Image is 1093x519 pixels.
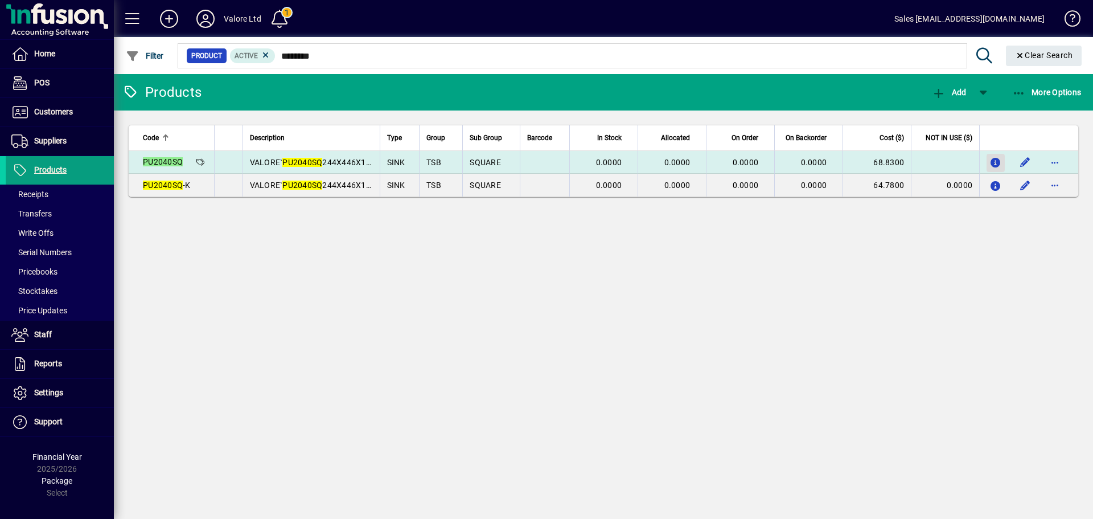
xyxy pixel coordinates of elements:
a: Write Offs [6,223,114,243]
span: Barcode [527,132,552,144]
span: On Backorder [786,132,827,144]
a: Receipts [6,185,114,204]
span: Suppliers [34,136,67,145]
span: Settings [34,388,63,397]
span: VALORE` 244X446X140 SMALL SINK [250,158,424,167]
span: Product [191,50,222,62]
a: Stocktakes [6,281,114,301]
span: Reports [34,359,62,368]
em: PU2040SQ [282,158,322,167]
div: Type [387,132,412,144]
span: More Options [1012,88,1082,97]
span: Products [34,165,67,174]
span: TSB [426,158,441,167]
a: Reports [6,350,114,378]
span: On Order [732,132,758,144]
div: Barcode [527,132,562,144]
span: 0.0000 [596,181,622,190]
span: TSB [426,181,441,190]
div: On Backorder [782,132,837,144]
button: Edit [1016,153,1034,171]
span: Allocated [661,132,690,144]
span: Group [426,132,445,144]
span: 0.0000 [596,158,622,167]
span: Receipts [11,190,48,199]
button: Edit [1016,176,1034,194]
em: PU2040SQ [282,181,322,190]
td: 68.8300 [843,151,911,174]
span: Clear Search [1015,51,1073,60]
a: Serial Numbers [6,243,114,262]
div: Group [426,132,455,144]
a: Pricebooks [6,262,114,281]
a: Suppliers [6,127,114,156]
span: Transfers [11,209,52,218]
a: Customers [6,98,114,126]
div: Allocated [645,132,700,144]
span: Sub Group [470,132,502,144]
span: SQUARE [470,158,501,167]
a: Home [6,40,114,68]
span: Price Updates [11,306,67,315]
span: Filter [126,51,164,60]
span: Add [932,88,966,97]
button: Profile [187,9,224,29]
span: -K [143,181,191,190]
button: More Options [1009,82,1084,103]
span: SINK [387,158,405,167]
span: Financial Year [32,452,82,461]
span: Package [42,476,72,485]
span: Support [34,417,63,426]
em: PU2040SQ [143,157,183,166]
span: NOT IN USE ($) [926,132,972,144]
a: Support [6,408,114,436]
span: In Stock [597,132,622,144]
span: 0.0000 [733,181,759,190]
span: Cost ($) [880,132,904,144]
span: Code [143,132,159,144]
td: 0.0000 [911,174,979,197]
a: Transfers [6,204,114,223]
button: Add [929,82,969,103]
span: Customers [34,107,73,116]
mat-chip: Activation Status: Active [230,48,276,63]
span: 0.0000 [664,158,691,167]
button: Filter [123,46,167,66]
span: 0.0000 [664,181,691,190]
span: SQUARE [470,181,501,190]
span: 0.0000 [733,158,759,167]
em: PU2040SQ [143,181,183,190]
div: Valore Ltd [224,10,261,28]
button: More options [1046,176,1064,194]
span: Pricebooks [11,267,57,276]
div: Sub Group [470,132,513,144]
button: Add [151,9,187,29]
span: VALORE` 244X446X140 SMALL SINK [250,181,424,190]
span: Write Offs [11,228,54,238]
div: In Stock [577,132,632,144]
a: Knowledge Base [1056,2,1079,39]
a: Staff [6,321,114,349]
div: Description [250,132,373,144]
span: Serial Numbers [11,248,72,257]
a: POS [6,69,114,97]
div: Sales [EMAIL_ADDRESS][DOMAIN_NAME] [894,10,1045,28]
span: 0.0000 [801,158,827,167]
div: On Order [713,132,769,144]
span: Home [34,49,55,58]
button: Clear [1006,46,1082,66]
a: Price Updates [6,301,114,320]
div: Products [122,83,202,101]
td: 64.7800 [843,174,911,197]
div: Code [143,132,207,144]
span: Staff [34,330,52,339]
button: More options [1046,153,1064,171]
span: Active [235,52,258,60]
span: Type [387,132,402,144]
span: Description [250,132,285,144]
span: 0.0000 [801,181,827,190]
span: POS [34,78,50,87]
span: SINK [387,181,405,190]
a: Settings [6,379,114,407]
span: Stocktakes [11,287,57,296]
